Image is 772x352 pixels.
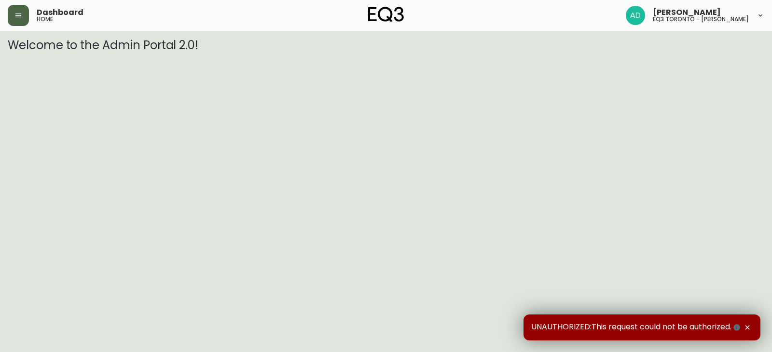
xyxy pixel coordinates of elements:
[37,9,83,16] span: Dashboard
[37,16,53,22] h5: home
[626,6,645,25] img: 5042b7eed22bbf7d2bc86013784b9872
[368,7,404,22] img: logo
[8,39,764,52] h3: Welcome to the Admin Portal 2.0!
[653,9,721,16] span: [PERSON_NAME]
[653,16,749,22] h5: eq3 toronto - [PERSON_NAME]
[531,322,742,333] span: UNAUTHORIZED:This request could not be authorized.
